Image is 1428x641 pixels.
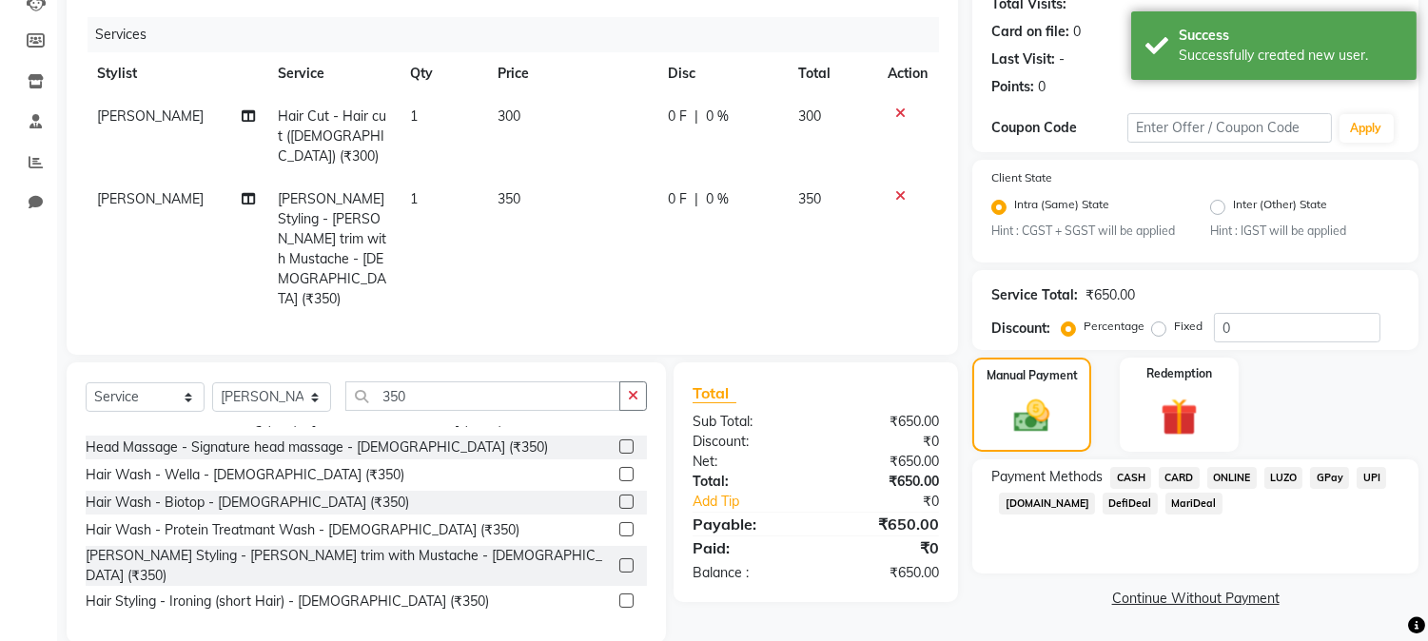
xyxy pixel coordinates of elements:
span: 350 [498,190,520,207]
div: Last Visit: [991,49,1055,69]
span: UPI [1357,467,1386,489]
a: Add Tip [678,492,839,512]
span: CASH [1110,467,1151,489]
div: ₹650.00 [816,472,954,492]
label: Redemption [1146,365,1212,382]
th: Stylist [86,52,267,95]
th: Disc [656,52,787,95]
div: Payable: [678,513,816,535]
div: Points: [991,77,1034,97]
span: GPay [1310,467,1349,489]
input: Enter Offer / Coupon Code [1127,113,1331,143]
div: ₹650.00 [816,563,954,583]
label: Intra (Same) State [1014,196,1109,219]
div: Card on file: [991,22,1069,42]
small: Hint : CGST + SGST will be applied [991,223,1181,240]
label: Client State [991,169,1052,186]
th: Total [788,52,877,95]
span: Payment Methods [991,467,1103,487]
span: 1 [410,190,418,207]
span: DefiDeal [1103,493,1158,515]
span: 300 [498,107,520,125]
div: Net: [678,452,816,472]
span: [DOMAIN_NAME] [999,493,1095,515]
label: Fixed [1174,318,1203,335]
img: _gift.svg [1149,394,1209,440]
th: Price [486,52,656,95]
span: 0 F [668,107,687,126]
span: [PERSON_NAME] Styling - [PERSON_NAME] trim with Mustache - [DEMOGRAPHIC_DATA] (₹350) [279,190,387,307]
th: Action [876,52,939,95]
span: Hair Cut - Hair cut ([DEMOGRAPHIC_DATA]) (₹300) [279,107,387,165]
span: 0 F [668,189,687,209]
a: Continue Without Payment [976,589,1415,609]
label: Manual Payment [987,367,1078,384]
div: ₹0 [816,432,954,452]
span: LUZO [1264,467,1303,489]
div: Paid: [678,536,816,559]
div: Discount: [991,319,1050,339]
span: [PERSON_NAME] [97,190,204,207]
div: Balance : [678,563,816,583]
div: Services [88,17,953,52]
span: CARD [1159,467,1200,489]
span: 1 [410,107,418,125]
div: Hair Wash - Wella - [DEMOGRAPHIC_DATA] (₹350) [86,465,404,485]
div: Sub Total: [678,412,816,432]
div: Coupon Code [991,118,1127,138]
div: Discount: [678,432,816,452]
span: [PERSON_NAME] [97,107,204,125]
div: ₹0 [839,492,954,512]
div: 0 [1073,22,1081,42]
th: Qty [399,52,486,95]
div: Service Total: [991,285,1078,305]
span: 350 [799,190,822,207]
span: 300 [799,107,822,125]
div: Head Massage - Signature head massage - [DEMOGRAPHIC_DATA] (₹350) [86,437,548,457]
img: _cash.svg [1003,396,1060,437]
div: 0 [1038,77,1046,97]
div: ₹650.00 [816,452,954,472]
span: | [694,189,698,209]
input: Search or Scan [345,381,620,411]
span: MariDeal [1165,493,1223,515]
div: ₹650.00 [816,513,954,535]
div: Hair Wash - Protein Treatmant Wash - [DEMOGRAPHIC_DATA] (₹350) [86,520,519,540]
span: 0 % [706,189,729,209]
span: Total [693,383,736,403]
label: Inter (Other) State [1233,196,1327,219]
button: Apply [1340,114,1394,143]
div: Successfully created new user. [1179,46,1402,66]
th: Service [267,52,400,95]
div: Hair Styling - Ironing (short Hair) - [DEMOGRAPHIC_DATA] (₹350) [86,592,489,612]
div: Total: [678,472,816,492]
span: ONLINE [1207,467,1257,489]
div: Success [1179,26,1402,46]
div: Hair Wash - Biotop - [DEMOGRAPHIC_DATA] (₹350) [86,493,409,513]
div: ₹0 [816,536,954,559]
label: Percentage [1084,318,1144,335]
div: ₹650.00 [1086,285,1135,305]
div: [PERSON_NAME] Styling - [PERSON_NAME] trim with Mustache - [DEMOGRAPHIC_DATA] (₹350) [86,546,612,586]
span: | [694,107,698,126]
span: 0 % [706,107,729,126]
small: Hint : IGST will be applied [1210,223,1399,240]
div: - [1059,49,1065,69]
div: ₹650.00 [816,412,954,432]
